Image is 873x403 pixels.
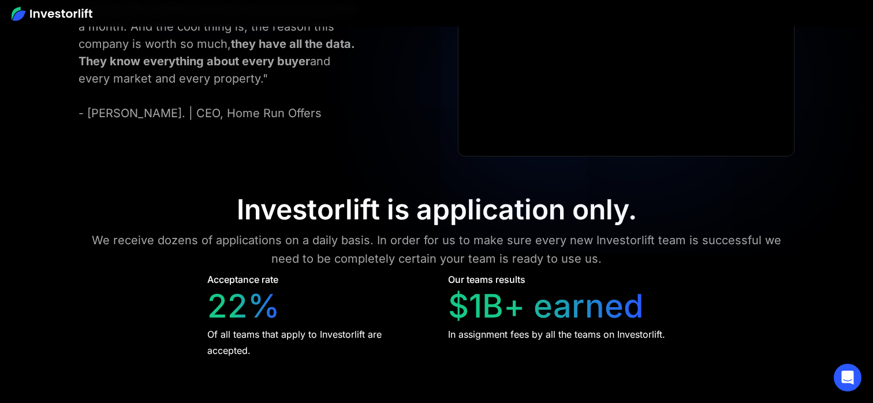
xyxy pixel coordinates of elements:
[207,326,426,359] div: Of all teams that apply to Investorlift are accepted.
[207,287,280,326] div: 22%
[448,326,665,342] div: In assignment fees by all the teams on Investorlift.
[448,273,525,286] div: Our teams results
[79,37,355,68] strong: they have all the data. They know everything about every buyer
[87,231,786,268] div: We receive dozens of applications on a daily basis. In order for us to make sure every new Invest...
[448,287,644,326] div: $1B+ earned
[79,1,363,122] div: "Investorlift sells three to five thousand properties a month. And the cool thing is, the reason ...
[207,273,278,286] div: Acceptance rate
[237,193,637,226] div: Investorlift is application only.
[834,364,861,391] div: Open Intercom Messenger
